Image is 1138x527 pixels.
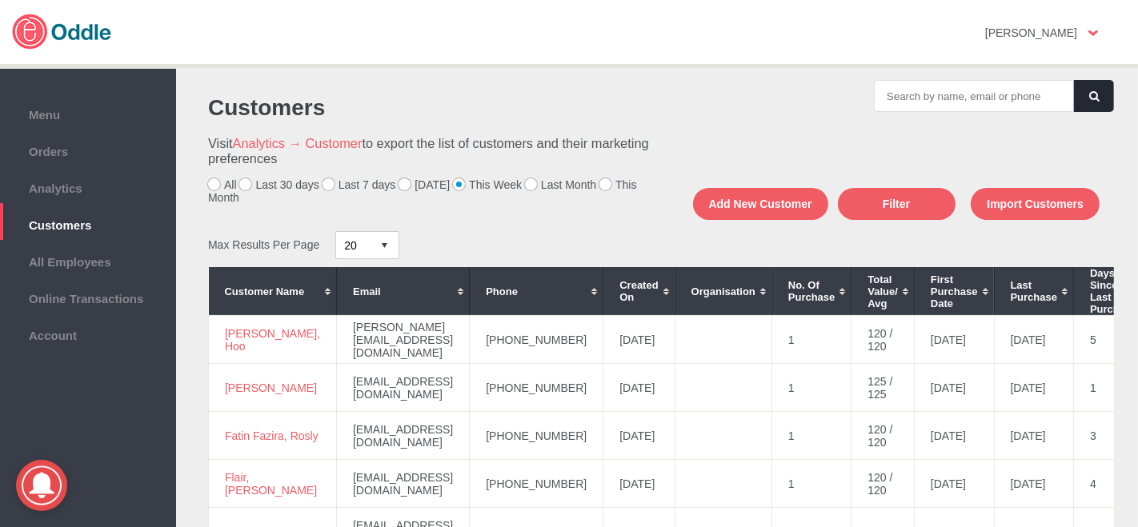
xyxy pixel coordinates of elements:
span: All Employees [8,251,168,269]
td: [DATE] [994,412,1074,460]
h1: Customers [208,95,649,121]
button: Import Customers [971,188,1100,220]
label: All [208,178,237,191]
td: [DATE] [603,316,675,364]
img: user-option-arrow.png [1088,30,1098,36]
a: Analytics → Customer [233,136,363,150]
a: Fatin Fazira, Rosly [225,429,319,442]
th: Created On [603,267,675,315]
td: 1 [771,460,851,508]
span: Orders [8,141,168,158]
td: [PHONE_NUMBER] [470,364,603,412]
span: Menu [8,104,168,122]
td: [PHONE_NUMBER] [470,412,603,460]
td: [EMAIL_ADDRESS][DOMAIN_NAME] [337,364,470,412]
a: Flair, [PERSON_NAME] [225,471,317,497]
h3: Visit to export the list of customers and their marketing preferences [208,136,649,166]
td: [DATE] [603,412,675,460]
button: Filter [838,188,956,220]
th: No. of Purchase [771,267,851,315]
td: 1 [771,412,851,460]
label: Last 7 days [323,178,396,191]
td: [DATE] [603,460,675,508]
td: [EMAIL_ADDRESS][DOMAIN_NAME] [337,460,470,508]
span: Account [8,325,168,342]
th: Customer Name [209,267,337,315]
span: Online Transactions [8,288,168,305]
input: Search by name, email or phone [874,80,1074,112]
td: 120 / 120 [851,412,915,460]
td: [DATE] [915,364,995,412]
th: First Purchase Date [915,267,995,315]
span: Max Results Per Page [208,239,319,252]
td: [PHONE_NUMBER] [470,316,603,364]
td: [EMAIL_ADDRESS][DOMAIN_NAME] [337,412,470,460]
td: 1 [771,364,851,412]
td: [DATE] [603,364,675,412]
td: [DATE] [915,412,995,460]
th: Total Value/ Avg [851,267,915,315]
td: [DATE] [994,316,1074,364]
td: [PHONE_NUMBER] [470,460,603,508]
td: [DATE] [915,316,995,364]
th: Email [337,267,470,315]
span: Analytics [8,178,168,195]
a: [PERSON_NAME], Hoo [225,327,320,353]
td: [DATE] [994,364,1074,412]
label: Last 30 days [239,178,319,191]
label: Last Month [525,178,596,191]
strong: [PERSON_NAME] [985,26,1077,39]
td: [DATE] [915,460,995,508]
td: [PERSON_NAME][EMAIL_ADDRESS][DOMAIN_NAME] [337,316,470,364]
span: Customers [8,214,168,232]
td: 120 / 120 [851,316,915,364]
label: This Week [453,178,522,191]
button: Add New Customer [693,188,828,220]
td: 125 / 125 [851,364,915,412]
label: This Month [208,178,637,204]
td: 120 / 120 [851,460,915,508]
th: Last Purchase [994,267,1074,315]
a: [PERSON_NAME] [225,381,317,394]
td: [DATE] [994,460,1074,508]
label: [DATE] [399,178,450,191]
th: Phone [470,267,603,315]
td: 1 [771,316,851,364]
th: Organisation [675,267,771,315]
